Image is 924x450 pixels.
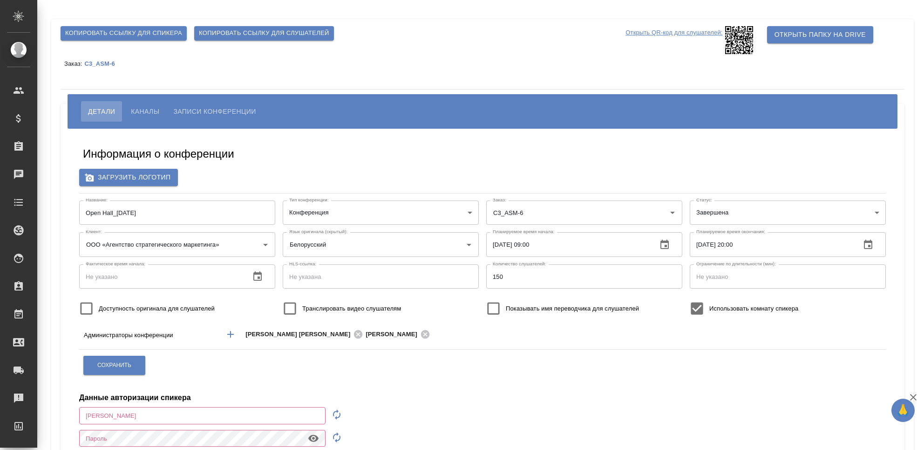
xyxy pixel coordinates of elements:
[79,264,243,289] input: Не указано
[506,304,639,313] span: Показывать имя переводчика для слушателей
[486,232,650,256] input: Не указано
[666,206,679,219] button: Open
[88,106,115,117] span: Детали
[83,146,234,161] h5: Информация о конференции
[366,330,423,339] span: [PERSON_NAME]
[486,264,682,289] input: Не указано
[79,169,178,186] label: Загрузить логотип
[625,26,722,54] p: Открыть QR-код для слушателей:
[99,304,215,313] span: Доступность оригинала для слушателей
[199,28,329,39] span: Копировать ссылку для слушателей
[283,201,479,225] div: Конференция
[173,106,256,117] span: Записи конференции
[690,264,886,289] input: Не указано
[259,238,272,251] button: Open
[283,264,479,289] input: Не указана
[219,323,242,346] button: Добавить менеджера
[891,399,915,422] button: 🙏
[61,26,187,41] button: Копировать ссылку для спикера
[767,26,873,43] button: Открыть папку на Drive
[79,392,191,403] h4: Данные авторизации спикера
[97,361,131,369] span: Сохранить
[809,333,811,335] button: Open
[84,331,217,340] p: Администраторы конференции
[690,201,886,225] div: Завершена
[84,60,122,67] a: C3_ASM-6
[83,356,145,375] button: Сохранить
[131,106,159,117] span: Каналы
[79,407,326,424] input: Не указано
[895,401,911,420] span: 🙏
[775,29,866,41] span: Открыть папку на Drive
[64,60,84,67] p: Заказ:
[366,328,433,340] div: [PERSON_NAME]
[65,28,182,39] span: Копировать ссылку для спикера
[245,328,366,340] div: [PERSON_NAME] [PERSON_NAME]
[194,26,334,41] button: Копировать ссылку для слушателей
[462,238,476,251] button: Open
[87,172,170,183] span: Загрузить логотип
[690,232,853,256] input: Не указано
[245,330,356,339] span: [PERSON_NAME] [PERSON_NAME]
[709,304,798,313] span: Использовать комнату спикера
[302,304,401,313] span: Транслировать видео слушателям
[79,201,275,225] input: Не указан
